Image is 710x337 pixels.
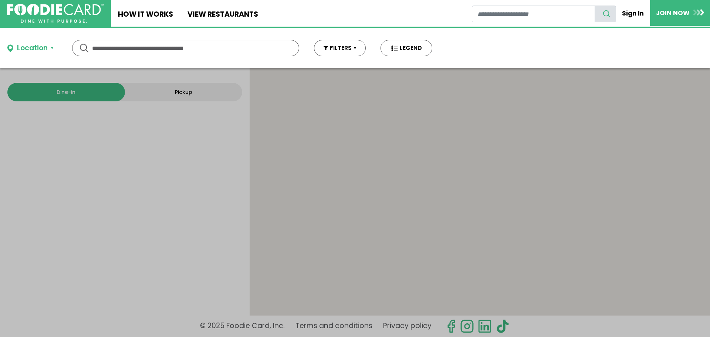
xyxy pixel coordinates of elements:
img: FoodieCard; Eat, Drink, Save, Donate [7,4,104,23]
button: FILTERS [314,40,366,56]
input: restaurant search [472,6,595,22]
button: LEGEND [381,40,432,56]
button: search [595,6,616,22]
button: Location [7,43,54,54]
div: Location [17,43,48,54]
a: Sign In [616,5,650,21]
